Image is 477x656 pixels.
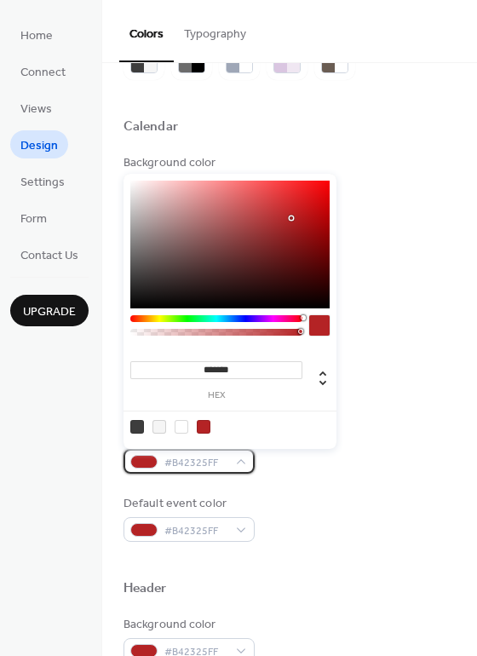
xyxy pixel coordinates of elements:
[20,137,58,155] span: Design
[164,454,227,472] span: #B42325FF
[10,204,57,232] a: Form
[20,174,65,192] span: Settings
[20,247,78,265] span: Contact Us
[197,420,210,434] div: rgb(180, 35, 37)
[20,101,52,118] span: Views
[10,240,89,268] a: Contact Us
[130,391,302,400] label: hex
[130,420,144,434] div: rgb(61, 61, 61)
[10,20,63,49] a: Home
[10,130,68,158] a: Design
[124,154,251,172] div: Background color
[124,495,251,513] div: Default event color
[20,27,53,45] span: Home
[175,420,188,434] div: rgb(255, 255, 255)
[10,94,62,122] a: Views
[10,167,75,195] a: Settings
[20,64,66,82] span: Connect
[124,580,167,598] div: Header
[124,616,251,634] div: Background color
[152,420,166,434] div: rgb(245, 245, 245)
[20,210,47,228] span: Form
[10,57,76,85] a: Connect
[23,303,76,321] span: Upgrade
[10,295,89,326] button: Upgrade
[164,522,227,540] span: #B42325FF
[124,118,178,136] div: Calendar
